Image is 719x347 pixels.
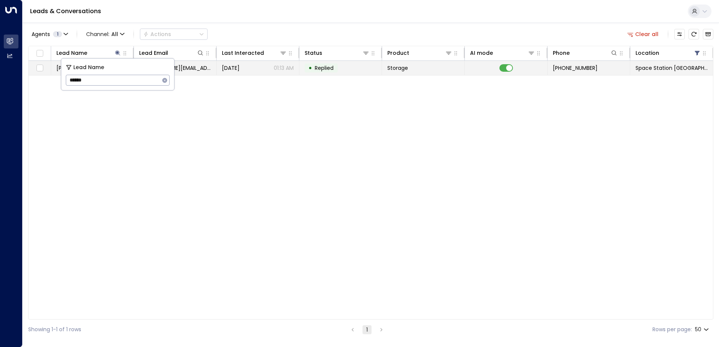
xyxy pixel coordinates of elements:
div: Phone [553,48,570,57]
nav: pagination navigation [348,325,386,334]
span: Toggle select all [35,49,44,58]
span: Channel: [83,29,127,39]
button: Channel:All [83,29,127,39]
div: Actions [143,31,171,38]
div: 50 [695,324,710,335]
div: Status [305,48,370,57]
div: Location [636,48,701,57]
div: Product [387,48,452,57]
div: Last Interacted [222,48,264,57]
button: Agents1 [28,29,71,39]
span: Toggle select row [35,63,44,73]
div: Lead Email [139,48,204,57]
button: Actions [140,29,208,40]
div: Status [305,48,322,57]
div: AI mode [470,48,535,57]
div: Button group with a nested menu [140,29,208,40]
div: Product [387,48,409,57]
span: Replied [315,64,334,72]
div: Location [636,48,659,57]
button: Clear all [624,29,662,39]
div: Lead Name [56,48,121,57]
div: Lead Name [56,48,87,57]
div: Lead Email [139,48,168,57]
p: 01:13 AM [274,64,294,72]
div: Phone [553,48,618,57]
div: • [308,62,312,74]
span: Agents [32,32,50,37]
span: +447889876395 [553,64,598,72]
label: Rows per page: [652,326,692,333]
span: Refresh [689,29,699,39]
div: Last Interacted [222,48,287,57]
span: Storage [387,64,408,72]
button: Archived Leads [703,29,713,39]
span: 1 [53,31,62,37]
span: Kate Burley [56,64,98,72]
span: Yesterday [222,64,240,72]
a: Leads & Conversations [30,7,101,15]
button: page 1 [363,325,372,334]
span: kate.1608@hotmail.co.uk [139,64,211,72]
div: Showing 1-1 of 1 rows [28,326,81,333]
button: Customize [674,29,685,39]
span: All [111,31,118,37]
span: Space Station Doncaster [636,64,708,72]
div: AI mode [470,48,493,57]
span: Lead Name [73,63,104,72]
